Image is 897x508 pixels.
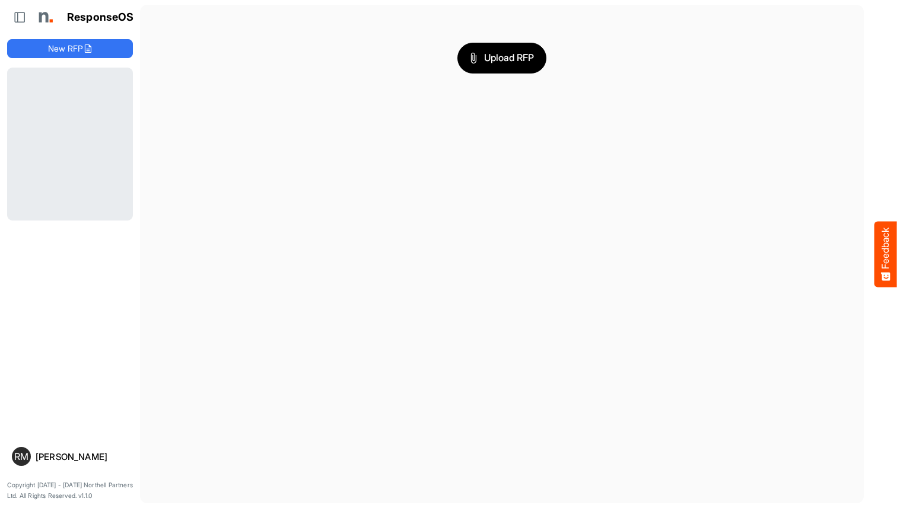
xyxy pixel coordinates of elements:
button: New RFP [7,39,133,58]
p: Copyright [DATE] - [DATE] Northell Partners Ltd. All Rights Reserved. v1.1.0 [7,480,133,501]
div: [PERSON_NAME] [36,452,128,461]
h1: ResponseOS [67,11,134,24]
span: Upload RFP [470,50,534,66]
span: RM [14,452,28,461]
button: Feedback [874,221,897,287]
button: Upload RFP [457,43,546,74]
img: Northell [33,5,56,29]
div: Loading... [7,68,133,220]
